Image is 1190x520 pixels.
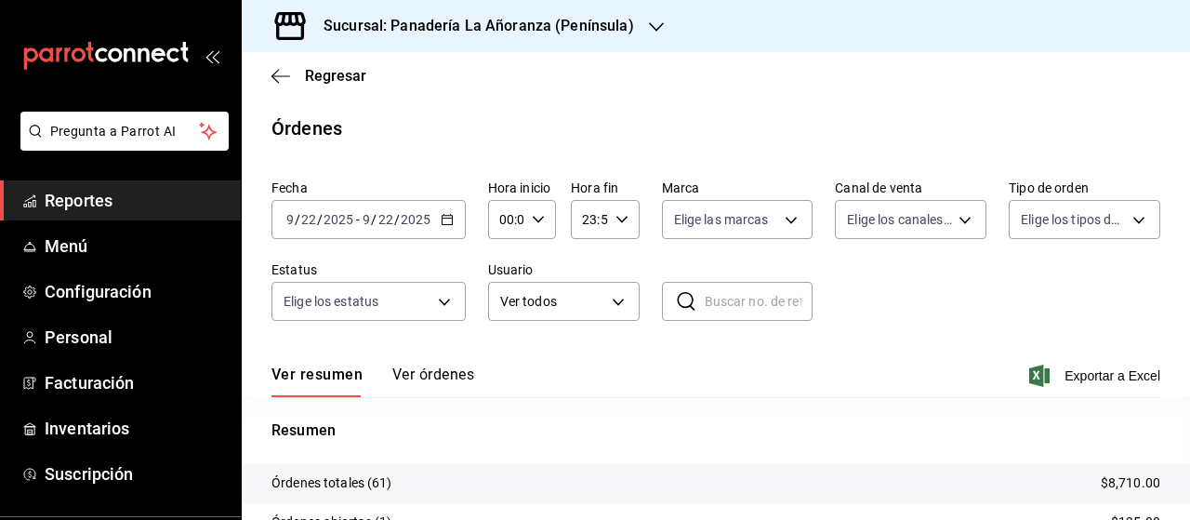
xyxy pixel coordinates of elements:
[1033,365,1160,387] button: Exportar a Excel
[284,292,378,311] span: Elige los estatus
[45,461,226,487] span: Suscripción
[271,366,363,397] button: Ver resumen
[271,114,342,142] div: Órdenes
[45,188,226,213] span: Reportes
[205,48,219,63] button: open_drawer_menu
[1021,210,1126,229] span: Elige los tipos de orden
[309,15,634,37] h3: Sucursal: Panadería La Añoranza (Península)
[317,212,323,227] span: /
[20,112,229,151] button: Pregunta a Parrot AI
[835,181,986,194] label: Canal de venta
[356,212,360,227] span: -
[271,67,366,85] button: Regresar
[45,370,226,395] span: Facturación
[674,210,769,229] span: Elige las marcas
[571,181,639,194] label: Hora fin
[1009,181,1160,194] label: Tipo de orden
[45,279,226,304] span: Configuración
[271,181,466,194] label: Fecha
[488,263,640,276] label: Usuario
[271,366,474,397] div: navigation tabs
[392,366,474,397] button: Ver órdenes
[705,283,813,320] input: Buscar no. de referencia
[1101,473,1160,493] p: $8,710.00
[45,416,226,441] span: Inventarios
[285,212,295,227] input: --
[500,292,605,312] span: Ver todos
[400,212,431,227] input: ----
[371,212,377,227] span: /
[362,212,371,227] input: --
[847,210,952,229] span: Elige los canales de venta
[377,212,394,227] input: --
[271,420,1160,442] p: Resumen
[271,263,466,276] label: Estatus
[300,212,317,227] input: --
[45,233,226,259] span: Menú
[45,325,226,350] span: Personal
[295,212,300,227] span: /
[305,67,366,85] span: Regresar
[662,181,813,194] label: Marca
[323,212,354,227] input: ----
[394,212,400,227] span: /
[50,122,200,141] span: Pregunta a Parrot AI
[13,135,229,154] a: Pregunta a Parrot AI
[488,181,556,194] label: Hora inicio
[271,473,392,493] p: Órdenes totales (61)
